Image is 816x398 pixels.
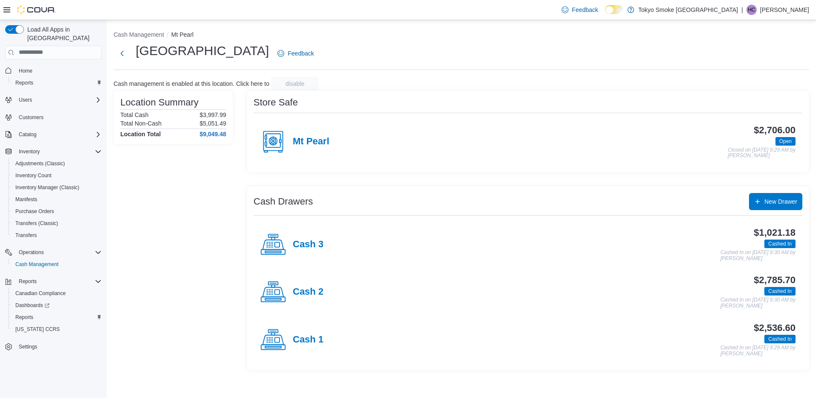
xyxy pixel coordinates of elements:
[15,232,37,239] span: Transfers
[19,67,32,74] span: Home
[720,250,796,261] p: Cashed In on [DATE] 9:30 AM by [PERSON_NAME]
[12,324,102,334] span: Washington CCRS
[15,146,102,157] span: Inventory
[114,31,164,38] button: Cash Management
[9,77,105,89] button: Reports
[12,312,102,322] span: Reports
[12,300,53,310] a: Dashboards
[12,182,102,193] span: Inventory Manager (Classic)
[605,5,623,14] input: Dark Mode
[286,79,304,88] span: disable
[15,302,50,309] span: Dashboards
[764,287,796,296] span: Cashed In
[728,147,796,159] p: Closed on [DATE] 9:29 AM by [PERSON_NAME]
[9,217,105,229] button: Transfers (Classic)
[775,137,796,146] span: Open
[19,114,44,121] span: Customers
[19,278,37,285] span: Reports
[2,64,105,77] button: Home
[12,230,102,240] span: Transfers
[12,218,102,228] span: Transfers (Classic)
[12,194,102,205] span: Manifests
[15,66,36,76] a: Home
[254,97,298,108] h3: Store Safe
[15,196,37,203] span: Manifests
[12,312,37,322] a: Reports
[9,323,105,335] button: [US_STATE] CCRS
[15,95,35,105] button: Users
[12,288,102,298] span: Canadian Compliance
[254,196,313,207] h3: Cash Drawers
[19,131,36,138] span: Catalog
[754,125,796,135] h3: $2,706.00
[293,334,323,345] h4: Cash 1
[12,259,102,269] span: Cash Management
[638,5,738,15] p: Tokyo Smoke [GEOGRAPHIC_DATA]
[5,61,102,375] nav: Complex example
[754,323,796,333] h3: $2,536.60
[12,230,40,240] a: Transfers
[15,129,102,140] span: Catalog
[293,287,323,298] h4: Cash 2
[754,275,796,285] h3: $2,785.70
[15,208,54,215] span: Purchase Orders
[15,247,47,258] button: Operations
[200,120,226,127] p: $5,051.49
[12,206,58,217] a: Purchase Orders
[720,297,796,309] p: Cashed In on [DATE] 9:30 AM by [PERSON_NAME]
[12,194,41,205] a: Manifests
[17,6,55,14] img: Cova
[12,300,102,310] span: Dashboards
[114,30,809,41] nav: An example of EuiBreadcrumbs
[12,170,55,181] a: Inventory Count
[764,240,796,248] span: Cashed In
[9,287,105,299] button: Canadian Compliance
[2,340,105,353] button: Settings
[120,120,162,127] h6: Total Non-Cash
[120,97,198,108] h3: Location Summary
[15,247,102,258] span: Operations
[12,182,83,193] a: Inventory Manager (Classic)
[2,111,105,123] button: Customers
[9,258,105,270] button: Cash Management
[9,170,105,181] button: Inventory Count
[120,111,149,118] h6: Total Cash
[746,5,757,15] div: Heather Chafe
[15,261,58,268] span: Cash Management
[768,287,792,295] span: Cashed In
[12,78,37,88] a: Reports
[12,158,102,169] span: Adjustments (Classic)
[748,5,755,15] span: HC
[15,184,79,191] span: Inventory Manager (Classic)
[15,95,102,105] span: Users
[15,65,102,76] span: Home
[741,5,743,15] p: |
[114,80,269,87] p: Cash management is enabled at this location. Click here to
[2,146,105,158] button: Inventory
[120,131,161,138] h4: Location Total
[293,239,323,250] h4: Cash 3
[9,205,105,217] button: Purchase Orders
[768,335,792,343] span: Cashed In
[9,311,105,323] button: Reports
[779,138,792,145] span: Open
[9,299,105,311] a: Dashboards
[19,343,37,350] span: Settings
[12,324,63,334] a: [US_STATE] CCRS
[558,1,601,18] a: Feedback
[136,42,269,59] h1: [GEOGRAPHIC_DATA]
[15,112,102,123] span: Customers
[293,136,329,147] h4: Mt Pearl
[15,79,33,86] span: Reports
[15,129,40,140] button: Catalog
[15,146,43,157] button: Inventory
[12,78,102,88] span: Reports
[12,206,102,217] span: Purchase Orders
[2,94,105,106] button: Users
[19,97,32,103] span: Users
[19,148,40,155] span: Inventory
[605,14,606,15] span: Dark Mode
[15,220,58,227] span: Transfers (Classic)
[12,288,69,298] a: Canadian Compliance
[764,335,796,343] span: Cashed In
